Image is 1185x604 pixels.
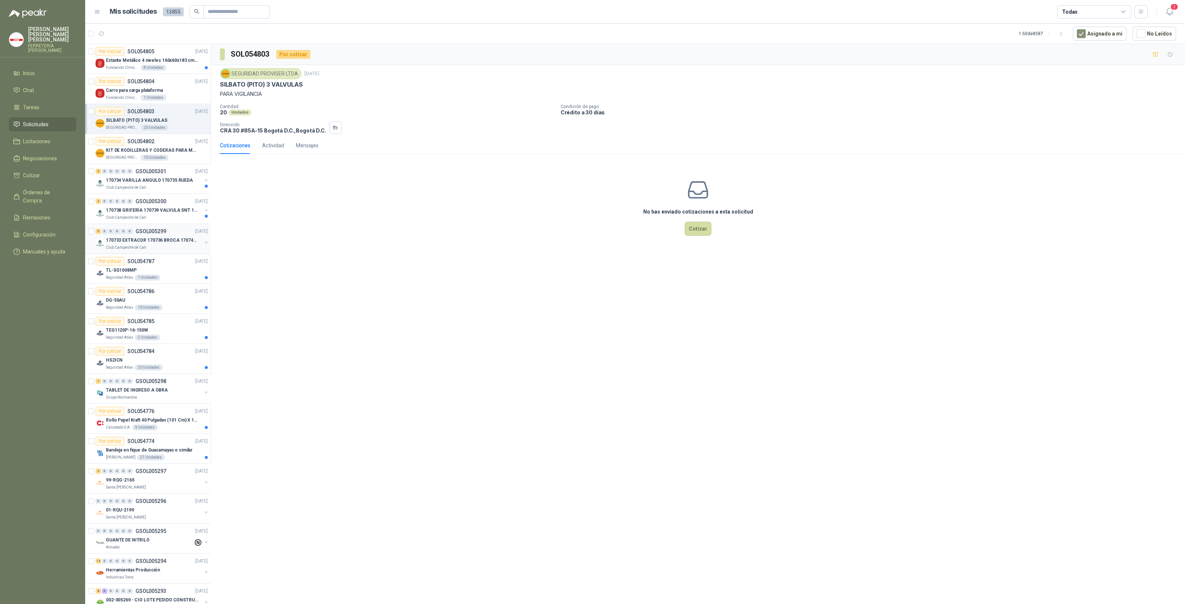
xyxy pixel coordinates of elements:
div: 0 [121,588,126,594]
p: HS2ICN [106,357,123,364]
p: SOL054776 [127,409,154,414]
div: 5 [96,169,101,174]
div: 0 [121,229,126,234]
p: SOL054803 [127,109,154,114]
img: Company Logo [9,33,23,47]
div: 0 [102,558,107,564]
img: Company Logo [96,239,104,248]
a: Licitaciones [9,134,76,148]
div: 0 [108,469,114,474]
p: Herramientas Producción [106,567,160,574]
a: Chat [9,83,76,97]
div: Por cotizar [96,407,124,416]
a: Por cotizarSOL054804[DATE] Company LogoCarro para carga plataformaFundación Clínica Shaio1 Unidades [85,74,211,104]
img: Company Logo [96,59,104,68]
img: Company Logo [96,419,104,427]
p: Club Campestre de Cali [106,245,146,251]
div: 0 [108,588,114,594]
p: [DATE] [195,78,208,85]
p: [DATE] [195,48,208,55]
img: Company Logo [96,149,104,158]
div: 0 [121,199,126,204]
a: Por cotizarSOL054805[DATE] Company LogoEstante Metálico 4 niveles 160x60x183 cm FixserFundación C... [85,44,211,74]
div: 0 [114,528,120,534]
p: [DATE] [195,228,208,235]
p: SOL054786 [127,289,154,294]
span: Remisiones [23,214,50,222]
p: [DATE] [195,468,208,475]
div: 0 [108,379,114,384]
a: Solicitudes [9,117,76,131]
a: Cotizar [9,168,76,182]
p: SEGURIDAD PROVISER LTDA [106,155,139,161]
a: Por cotizarSOL054786[DATE] Company LogoDG-50AUSeguridad Atlas10 Unidades [85,284,211,314]
p: GSOL005298 [136,379,166,384]
div: 20 Unidades [141,125,168,131]
div: 0 [127,558,133,564]
p: SOL054805 [127,49,154,54]
p: Santa [PERSON_NAME] [106,514,146,520]
p: TEG1120P-16-150W [106,327,148,334]
div: 0 [114,199,120,204]
div: 0 [114,558,120,564]
span: Configuración [23,231,56,239]
p: Condición de pago [561,104,1182,109]
span: Negociaciones [23,154,57,162]
div: 0 [114,588,120,594]
img: Company Logo [96,299,104,308]
p: KIT DE RODILLERAS Y CODERAS PARA MOTORIZADO [106,147,198,154]
div: Mensajes [296,141,318,150]
a: Por cotizarSOL054802[DATE] Company LogoKIT DE RODILLERAS Y CODERAS PARA MOTORIZADOSEGURIDAD PROVI... [85,134,211,164]
div: 0 [127,199,133,204]
p: Fundación Clínica Shaio [106,65,139,71]
a: Por cotizarSOL054776[DATE] Company LogoRollo Papel Kraft 40 Pulgadas (101 Cm) X 150 Mts 60 GrCalz... [85,404,211,434]
div: 0 [121,169,126,174]
p: Almatec [106,544,120,550]
a: Órdenes de Compra [9,185,76,208]
h3: No has enviado cotizaciones a esta solicitud [643,208,753,216]
div: Por cotizar [96,257,124,266]
div: 6 [102,588,107,594]
div: 8 Unidades [141,65,166,71]
div: 0 [102,199,107,204]
div: Por cotizar [96,287,124,296]
p: Seguridad Atlas [106,335,133,340]
div: 0 [127,379,133,384]
div: Cotizaciones [220,141,250,150]
h3: SOL054803 [231,48,270,60]
a: 5 0 0 0 0 0 GSOL005299[DATE] Company Logo170733 EXTRACOR 170736 BROCA 170743 PORTACANDClub Campes... [96,227,209,251]
div: 8 [96,588,101,594]
p: SILBATO (PITO) 3 VALVULAS [220,81,303,88]
div: 0 [96,499,101,504]
img: Company Logo [96,119,104,128]
p: Crédito a 30 días [561,109,1182,115]
img: Company Logo [96,509,104,517]
div: 2 Unidades [135,335,160,340]
span: Tareas [23,103,39,111]
button: Cotizar [685,222,711,236]
span: Manuales y ayuda [23,248,65,256]
a: Por cotizarSOL054787[DATE] Company LogoTL-SG1008MPSeguridad Atlas1 Unidades [85,254,211,284]
div: 1 Unidades [141,95,166,101]
p: Bandeja en fique de Guacamayas o similar [106,447,193,454]
img: Company Logo [96,538,104,547]
p: [DATE] [195,108,208,115]
div: 0 [127,229,133,234]
img: Company Logo [96,359,104,368]
a: 1 0 0 0 0 0 GSOL005298[DATE] Company LogoTABLET DE INGRESO A OBRAGrupo Normandía [96,377,209,400]
p: SILBATO (PITO) 3 VALVULAS [106,117,167,124]
span: Órdenes de Compra [23,188,69,205]
div: 0 [108,499,114,504]
span: 13855 [163,7,184,16]
p: 01-RQU-2199 [106,507,134,514]
a: 14 0 0 0 0 0 GSOL005294[DATE] Company LogoHerramientas ProducciónIndustrias Tomy [96,557,209,580]
a: 0 0 0 0 0 0 GSOL005296[DATE] Company Logo01-RQU-2199Santa [PERSON_NAME] [96,497,209,520]
div: 0 [127,169,133,174]
div: 0 [102,379,107,384]
img: Company Logo [96,179,104,188]
div: 0 [127,469,133,474]
div: 0 [108,199,114,204]
div: 0 [102,528,107,534]
p: DG-50AU [106,297,125,304]
a: Remisiones [9,211,76,225]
